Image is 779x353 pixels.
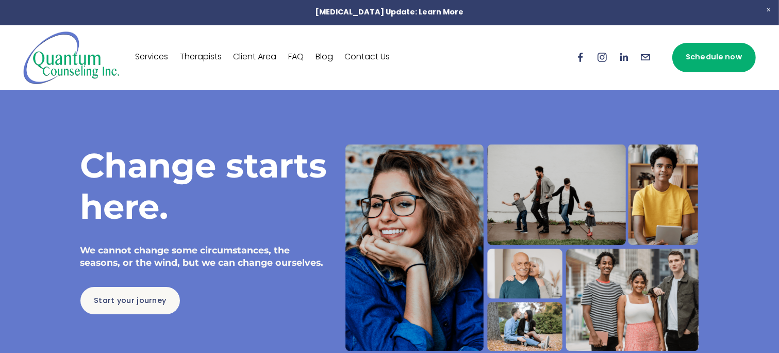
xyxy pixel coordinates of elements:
[672,43,756,72] a: Schedule now
[80,287,180,314] a: Start your journey
[640,52,651,63] a: info@quantumcounselinginc.com
[180,49,222,66] a: Therapists
[23,30,120,85] img: Quantum Counseling Inc. | Change starts here.
[618,52,629,63] a: LinkedIn
[344,49,390,66] a: Contact Us
[234,49,277,66] a: Client Area
[80,244,328,269] h4: We cannot change some circumstances, the seasons, or the wind, but we can change ourselves.
[596,52,608,63] a: Instagram
[80,145,328,228] h1: Change starts here.
[135,49,168,66] a: Services
[288,49,304,66] a: FAQ
[575,52,586,63] a: Facebook
[316,49,333,66] a: Blog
